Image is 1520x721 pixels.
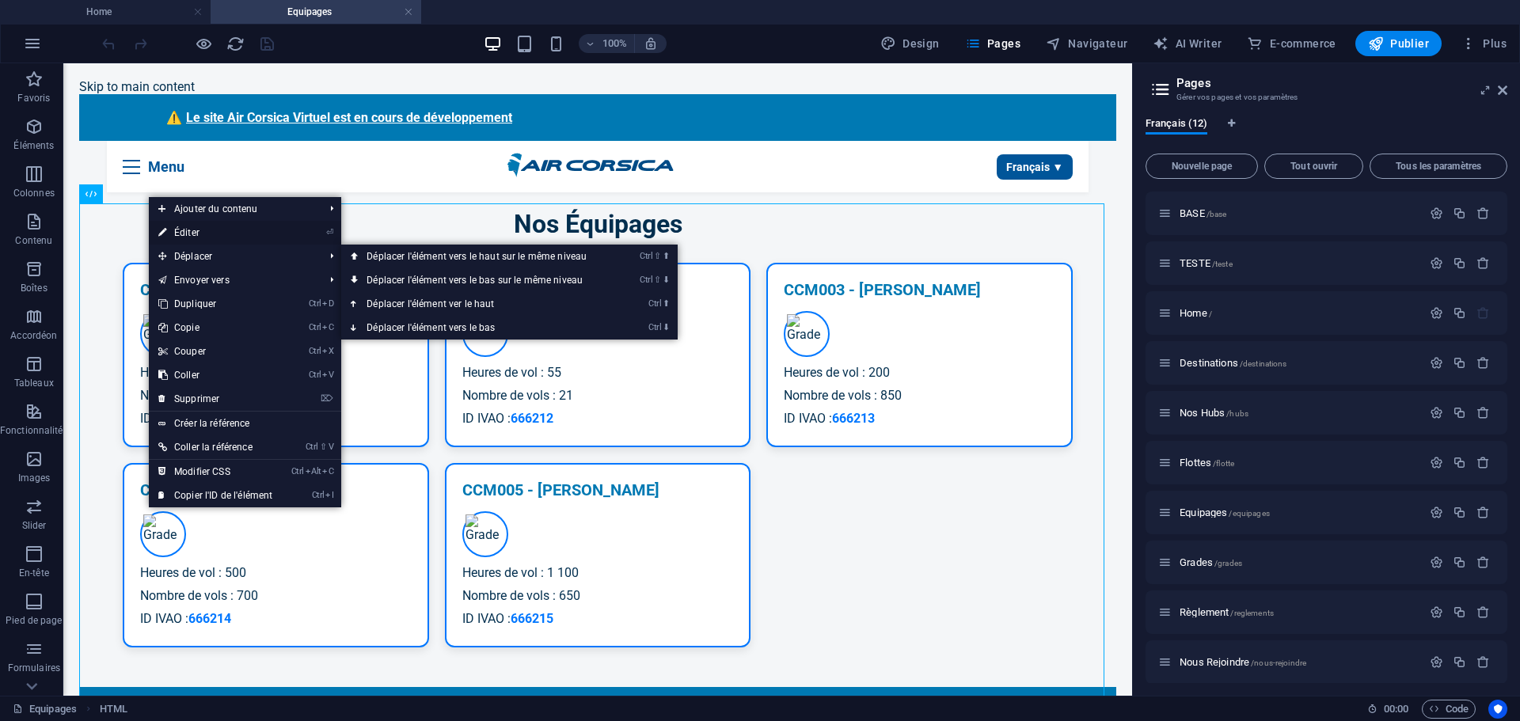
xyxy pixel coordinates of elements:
[149,363,282,387] a: CtrlVColler
[1180,457,1234,469] span: Flottes
[1146,117,1507,147] div: Onglets langues
[1039,31,1134,56] button: Navigateur
[1422,700,1476,719] button: Code
[10,329,57,342] p: Accordéon
[1453,655,1466,669] div: Dupliquer
[1384,700,1408,719] span: 00 00
[1180,606,1274,618] span: Cliquez pour ouvrir la page.
[1377,161,1500,171] span: Tous les paramètres
[1476,506,1490,519] div: Supprimer
[149,197,317,221] span: Ajouter du contenu
[1453,306,1466,320] div: Dupliquer
[194,34,213,53] button: Cliquez ici pour quitter le mode Aperçu et poursuivre l'édition.
[1367,700,1409,719] h6: Durée de la session
[1176,90,1476,104] h3: Gérer vos pages et vos paramètres
[19,567,49,579] p: En-tête
[326,227,333,237] i: ⏎
[13,139,54,152] p: Éléments
[149,484,282,507] a: CtrlICopier l'ID de l'élément
[648,322,661,332] i: Ctrl
[1175,657,1422,667] div: Nous Rejoindre/nous-rejoindre
[1370,154,1507,179] button: Tous les paramètres
[6,614,62,627] p: Pied de page
[322,322,333,332] i: C
[1430,406,1443,419] div: Paramètres
[309,346,321,356] i: Ctrl
[100,700,127,719] span: Cliquez pour sélectionner. Double-cliquez pour modifier.
[579,34,635,53] button: 100%
[654,251,661,261] i: ⇧
[306,466,321,476] i: Alt
[341,292,618,316] a: Ctrl⬆Déplacer l'élément ver le haut
[1453,406,1466,419] div: Dupliquer
[1146,154,1258,179] button: Nouvelle page
[874,31,946,56] div: Design (Ctrl+Alt+Y)
[1175,308,1422,318] div: Home/
[309,370,321,380] i: Ctrl
[1476,207,1490,220] div: Supprimer
[1209,309,1212,318] span: /
[1180,507,1270,518] span: Equipages
[14,377,54,389] p: Tableaux
[322,298,333,309] i: D
[1453,605,1466,619] div: Dupliquer
[149,460,282,484] a: CtrlAltCModifier CSS
[1241,31,1342,56] button: E-commerce
[1476,306,1490,320] div: La page de départ ne peut pas être supprimée.
[1240,359,1287,368] span: /destinations
[663,322,670,332] i: ⬇
[640,251,652,261] i: Ctrl
[1180,357,1286,369] span: Cliquez pour ouvrir la page.
[1214,559,1242,567] span: /grades
[640,275,652,285] i: Ctrl
[1206,210,1227,218] span: /base
[22,519,47,532] p: Slider
[1180,307,1212,319] span: Cliquez pour ouvrir la page.
[1430,256,1443,270] div: Paramètres
[602,34,628,53] h6: 100%
[320,442,327,452] i: ⇧
[1212,260,1233,268] span: /teste
[1247,36,1336,51] span: E-commerce
[8,662,60,674] p: Formulaires
[880,36,940,51] span: Design
[663,298,670,309] i: ⬆
[1180,556,1242,568] span: Cliquez pour ouvrir la page.
[1476,605,1490,619] div: Supprimer
[321,393,333,404] i: ⌦
[1180,257,1233,269] span: Cliquez pour ouvrir la page.
[1175,358,1422,368] div: Destinations/destinations
[16,16,131,31] a: Skip to main content
[654,275,661,285] i: ⇧
[100,700,127,719] nav: breadcrumb
[1175,507,1422,518] div: Equipages/equipages
[149,387,282,411] a: ⌦Supprimer
[1146,114,1207,136] span: Français (12)
[322,370,333,380] i: V
[1430,356,1443,370] div: Paramètres
[1453,256,1466,270] div: Dupliquer
[322,466,333,476] i: C
[644,36,658,51] i: Lors du redimensionnement, ajuster automatiquement le niveau de zoom en fonction de l'appareil sé...
[1368,36,1429,51] span: Publier
[1213,459,1234,468] span: /flotte
[1175,208,1422,218] div: BASE/base
[1430,506,1443,519] div: Paramètres
[13,700,77,719] a: Cliquez pour annuler la sélection. Double-cliquez pour ouvrir Pages.
[648,298,661,309] i: Ctrl
[663,275,670,285] i: ⬇
[965,36,1020,51] span: Pages
[149,316,282,340] a: CtrlCCopie
[1476,256,1490,270] div: Supprimer
[1180,407,1248,419] span: Cliquez pour ouvrir la page.
[1251,658,1306,667] span: /nous-rejoindre
[1175,408,1422,418] div: Nos Hubs/hubs
[1229,509,1269,518] span: /equipages
[149,292,282,316] a: CtrlDDupliquer
[325,490,333,500] i: I
[149,340,282,363] a: CtrlXCouper
[959,31,1027,56] button: Pages
[15,234,52,247] p: Contenu
[874,31,946,56] button: Design
[1453,506,1466,519] div: Dupliquer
